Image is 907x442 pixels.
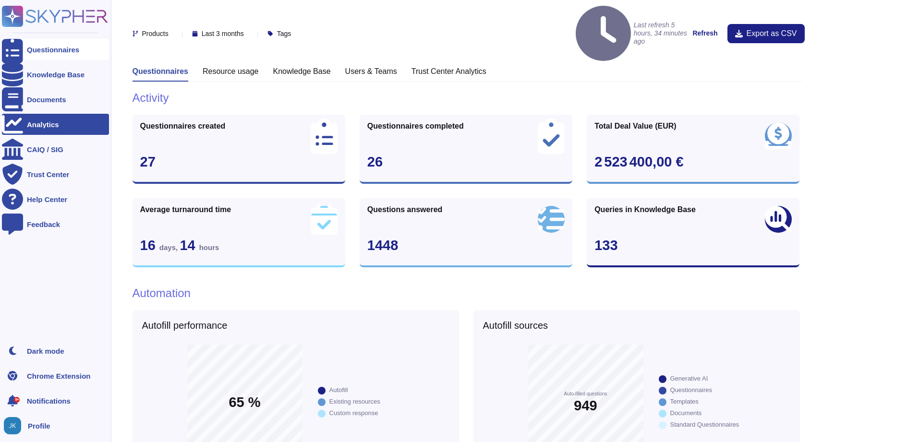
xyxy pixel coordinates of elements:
[140,206,231,214] span: Average turnaround time
[133,287,800,300] h1: Automation
[202,30,244,37] span: Last 3 months
[142,320,449,331] h5: Autofill performance
[28,422,50,430] span: Profile
[199,243,219,251] span: hours
[2,415,28,436] button: user
[727,24,805,43] button: Export as CSV
[670,421,739,428] div: Standard Questionnaires
[594,155,792,169] div: 2 523 400,00 €
[2,214,109,235] a: Feedback
[27,46,79,53] div: Questionnaires
[2,89,109,110] a: Documents
[133,91,800,105] h1: Activity
[27,347,64,355] div: Dark mode
[27,372,91,380] div: Chrome Extension
[329,398,380,405] div: Existing resources
[273,67,331,76] h3: Knowledge Base
[329,410,378,416] div: Custom response
[2,189,109,210] a: Help Center
[140,238,219,253] span: 16 14
[27,121,59,128] div: Analytics
[670,375,708,382] div: Generative AI
[27,397,71,405] span: Notifications
[329,387,348,393] div: Autofill
[27,146,63,153] div: CAIQ / SIG
[367,122,464,130] span: Questionnaires completed
[140,122,226,130] span: Questionnaires created
[594,122,676,130] span: Total Deal Value (EUR)
[576,6,688,61] h4: Last refresh 5 hours, 34 minutes ago
[670,410,702,416] div: Documents
[345,67,397,76] h3: Users & Teams
[140,155,338,169] div: 27
[142,30,169,37] span: Products
[367,239,565,252] div: 1448
[692,29,717,37] strong: Refresh
[277,30,291,37] span: Tags
[2,39,109,60] a: Questionnaires
[2,164,109,185] a: Trust Center
[747,30,797,37] span: Export as CSV
[27,196,67,203] div: Help Center
[159,243,180,251] span: days ,
[203,67,259,76] h3: Resource usage
[594,206,696,214] span: Queries in Knowledge Base
[2,139,109,160] a: CAIQ / SIG
[670,398,699,405] div: Templates
[229,395,260,409] span: 65 %
[27,71,85,78] div: Knowledge Base
[574,399,597,413] span: 949
[2,365,109,386] a: Chrome Extension
[411,67,486,76] h3: Trust Center Analytics
[670,387,712,393] div: Questionnaires
[27,221,60,228] div: Feedback
[14,397,20,403] div: 9+
[27,96,66,103] div: Documents
[2,64,109,85] a: Knowledge Base
[27,171,69,178] div: Trust Center
[594,239,792,252] div: 133
[4,417,21,434] img: user
[367,206,443,214] span: Questions answered
[483,320,790,331] h5: Autofill sources
[133,67,188,76] h3: Questionnaires
[564,392,607,396] span: Auto-filled questions
[367,155,565,169] div: 26
[2,114,109,135] a: Analytics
